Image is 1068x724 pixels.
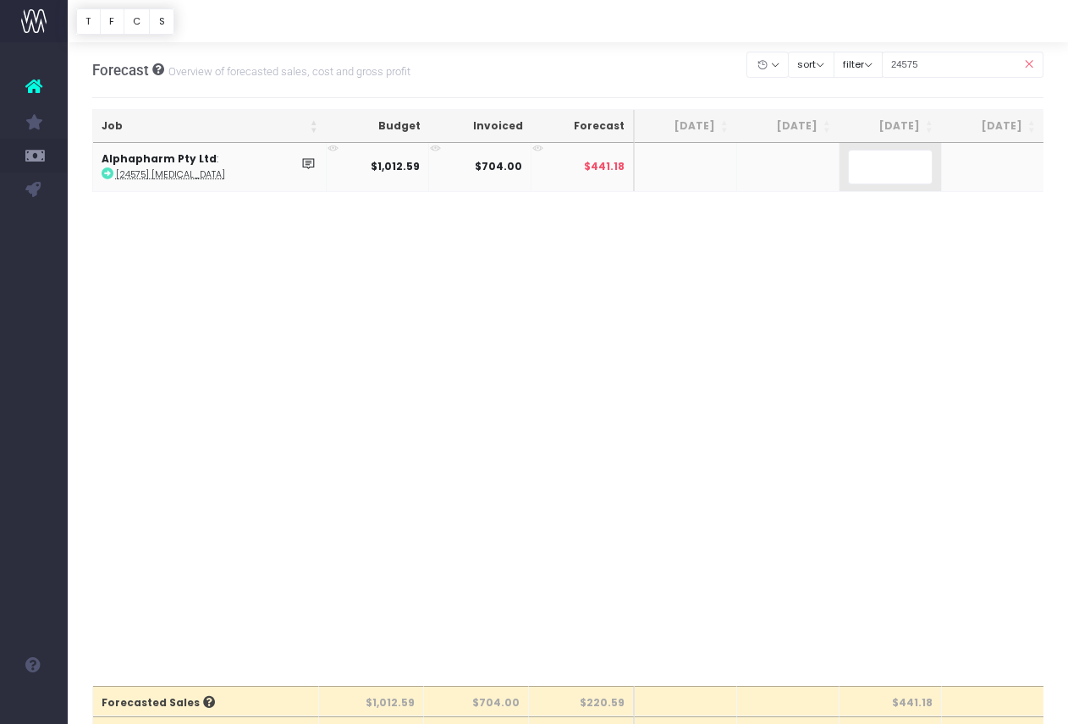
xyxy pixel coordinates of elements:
div: Vertical button group [76,8,174,35]
th: Jun 25: activate to sort column ascending [635,110,737,143]
span: Forecast [92,62,149,79]
button: sort [788,52,834,78]
strong: $1,012.59 [371,159,420,173]
th: $1,012.59 [319,686,424,716]
th: $220.59 [529,686,635,716]
small: Overview of forecasted sales, cost and gross profit [164,62,410,79]
th: Invoiced [429,110,531,143]
img: images/default_profile_image.png [21,690,47,716]
strong: $704.00 [475,159,522,173]
th: Jul 25: activate to sort column ascending [737,110,840,143]
th: Sep 25: activate to sort column ascending [942,110,1044,143]
th: $704.00 [424,686,529,716]
span: $441.18 [584,159,625,174]
span: Forecasted Sales [102,695,215,710]
th: Budget [327,110,429,143]
th: Job: activate to sort column ascending [93,110,327,143]
th: Aug 25: activate to sort column ascending [840,110,942,143]
abbr: [24575] Varenicline [116,168,225,181]
button: F [100,8,124,35]
strong: Alphapharm Pty Ltd [102,151,217,166]
td: : [93,143,327,190]
th: $441.18 [840,686,942,716]
input: Search... [882,52,1044,78]
button: S [149,8,174,35]
button: C [124,8,151,35]
th: Forecast [531,110,635,143]
button: T [76,8,101,35]
button: filter [834,52,883,78]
